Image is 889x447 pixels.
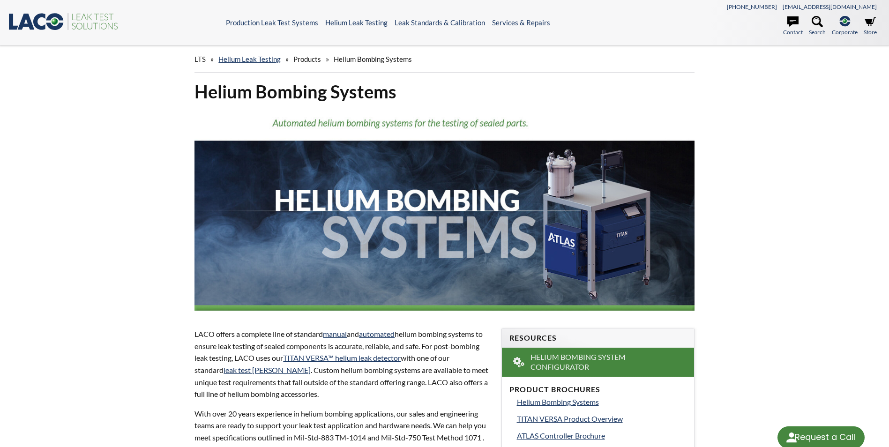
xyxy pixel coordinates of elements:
span: ATLAS Controller Brochure [517,431,605,440]
span: LTS [194,55,206,63]
a: Helium Leak Testing [325,18,388,27]
a: Search [809,16,826,37]
p: With over 20 years experience in helium bombing applications, our sales and engineering teams are... [194,408,490,444]
span: TITAN VERSA Product Overview [517,414,623,423]
span: Products [293,55,321,63]
h1: Helium Bombing Systems [194,80,694,103]
a: [PHONE_NUMBER] [727,3,777,10]
a: Contact [783,16,803,37]
div: » » » [194,46,694,73]
img: round button [784,430,799,445]
a: manual [323,329,347,338]
h4: Resources [509,333,687,343]
h4: Product Brochures [509,385,687,395]
a: Store [864,16,877,37]
a: Services & Repairs [492,18,550,27]
a: [EMAIL_ADDRESS][DOMAIN_NAME] [783,3,877,10]
span: Helium Bombing Systems [334,55,412,63]
img: Helium Bombing Systems Banner [194,111,694,311]
p: LACO offers a complete line of standard and helium bombing systems to ensure leak testing of seal... [194,328,490,400]
a: Leak Standards & Calibration [395,18,485,27]
span: Helium Bombing System Configurator [530,352,666,372]
a: TITAN VERSA™ helium leak detector [283,353,401,362]
a: Helium Leak Testing [218,55,281,63]
a: ATLAS Controller Brochure [517,430,687,442]
span: Corporate [832,28,858,37]
a: Production Leak Test Systems [226,18,318,27]
span: Helium Bombing Systems [517,397,599,406]
a: automated [359,329,395,338]
a: Helium Bombing Systems [517,396,687,408]
a: Helium Bombing System Configurator [502,348,694,377]
a: TITAN VERSA Product Overview [517,413,687,425]
a: leak test [PERSON_NAME] [224,365,311,374]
